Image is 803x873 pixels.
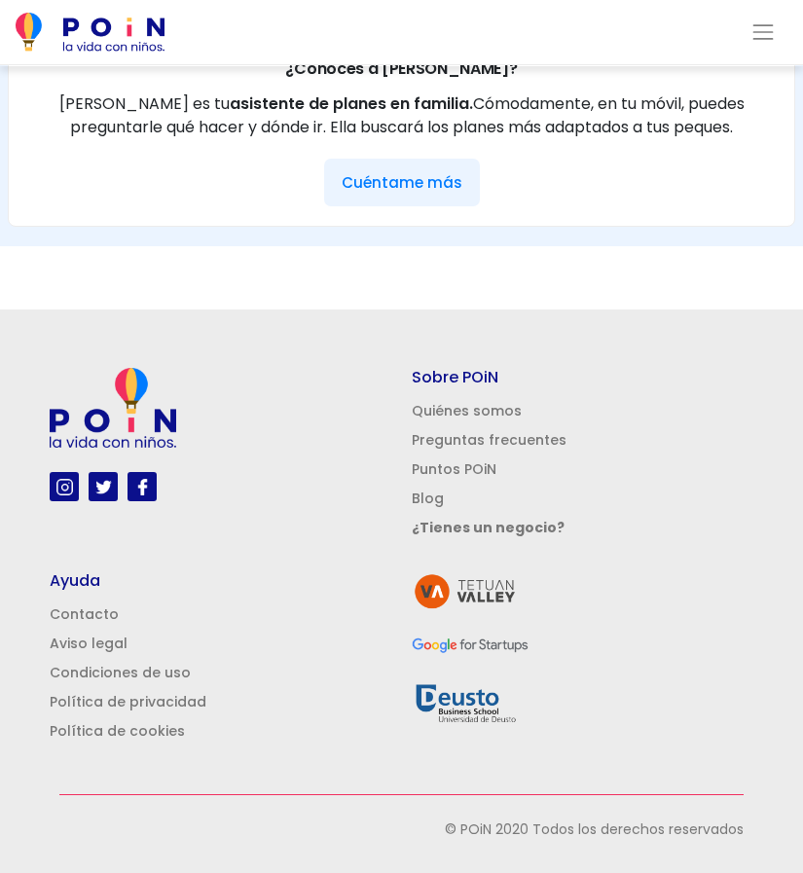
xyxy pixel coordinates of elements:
[91,475,116,499] img: twitter
[324,159,480,206] button: Cuéntame más
[412,518,565,537] a: ¿Tienes un negocio?
[50,692,206,711] a: Política de privacidad
[50,604,119,624] a: Contacto
[50,634,128,653] a: Aviso legal
[40,815,744,844] p: © POiN 2020 Todos los derechos reservados
[412,679,519,726] img: Deusto
[412,430,566,450] a: Preguntas frecuentes
[50,663,191,682] a: Condiciones de uso
[50,721,185,741] a: Política de cookies
[412,571,519,611] img: tetuan valley
[412,401,522,420] a: Quiénes somos
[412,489,444,508] a: Blog
[739,16,787,49] button: Toggle navigation
[412,368,753,386] h5: Sobre POiN
[53,475,77,499] img: instagram
[230,92,473,115] span: asistente de planes en familia.
[50,368,176,448] img: poin
[412,631,529,659] img: GFS
[33,92,770,139] p: [PERSON_NAME] es tu Cómodamente, en tu móvil, puedes preguntarle qué hacer y dónde ir. Ella busca...
[412,459,496,479] a: Puntos POiN
[130,475,155,499] img: facebook
[50,571,391,590] h5: Ayuda
[33,59,770,78] h3: ¿Conoces a [PERSON_NAME]?
[16,13,164,52] img: POiN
